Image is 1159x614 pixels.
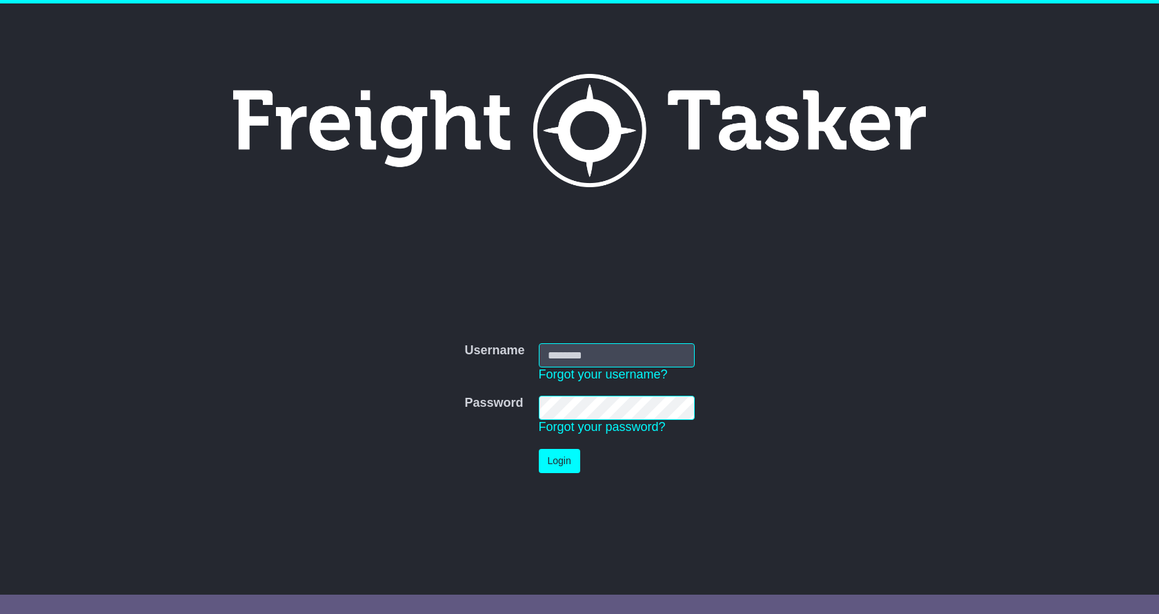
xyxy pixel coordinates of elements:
label: Password [464,396,523,411]
a: Forgot your password? [539,420,666,434]
button: Login [539,449,580,473]
img: FREIGHT TASKER PTY LTD [233,74,926,187]
a: Forgot your username? [539,367,668,381]
label: Username [464,343,524,358]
